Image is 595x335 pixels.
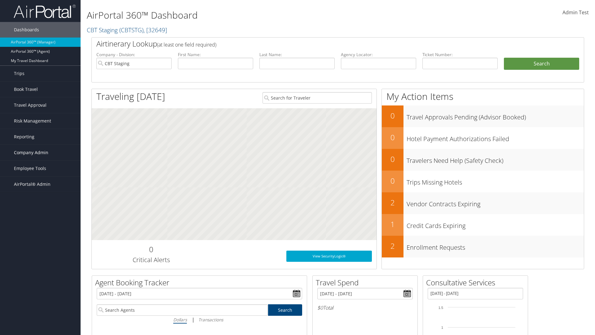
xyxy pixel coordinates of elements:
[259,51,335,58] label: Last Name:
[96,38,538,49] h2: Airtinerary Lookup
[317,304,413,311] h6: Total
[14,161,46,176] span: Employee Tools
[97,304,268,316] input: Search Agents
[407,197,584,208] h3: Vendor Contracts Expiring
[14,145,48,160] span: Company Admin
[426,277,528,288] h2: Consultative Services
[382,219,403,230] h2: 1
[143,26,167,34] span: , [ 32649 ]
[382,176,403,186] h2: 0
[14,176,51,192] span: AirPortal® Admin
[97,316,302,324] div: |
[96,51,172,58] label: Company - Division:
[407,218,584,230] h3: Credit Cards Expiring
[562,3,589,22] a: Admin Test
[14,22,39,38] span: Dashboards
[439,306,443,310] tspan: 1.5
[316,277,417,288] h2: Travel Spend
[407,110,584,122] h3: Travel Approvals Pending (Advisor Booked)
[382,132,403,143] h2: 0
[14,66,24,81] span: Trips
[382,127,584,149] a: 0Hotel Payment Authorizations Failed
[382,236,584,257] a: 2Enrollment Requests
[382,171,584,192] a: 0Trips Missing Hotels
[119,26,143,34] span: ( CBTSTG )
[173,317,187,323] i: Dollars
[441,326,443,329] tspan: 1
[157,41,216,48] span: (at least one field required)
[198,317,223,323] i: Transactions
[382,154,403,164] h2: 0
[87,9,421,22] h1: AirPortal 360™ Dashboard
[422,51,498,58] label: Ticket Number:
[407,153,584,165] h3: Travelers Need Help (Safety Check)
[14,97,46,113] span: Travel Approval
[14,113,51,129] span: Risk Management
[562,9,589,16] span: Admin Test
[262,92,372,104] input: Search for Traveler
[407,240,584,252] h3: Enrollment Requests
[382,110,403,121] h2: 0
[382,241,403,251] h2: 2
[407,175,584,187] h3: Trips Missing Hotels
[14,129,34,145] span: Reporting
[87,26,167,34] a: CBT Staging
[382,214,584,236] a: 1Credit Cards Expiring
[382,192,584,214] a: 2Vendor Contracts Expiring
[504,58,579,70] button: Search
[382,149,584,171] a: 0Travelers Need Help (Safety Check)
[96,256,206,264] h3: Critical Alerts
[382,105,584,127] a: 0Travel Approvals Pending (Advisor Booked)
[286,251,372,262] a: View SecurityLogic®
[382,90,584,103] h1: My Action Items
[382,197,403,208] h2: 2
[178,51,253,58] label: First Name:
[317,304,323,311] span: $0
[341,51,416,58] label: Agency Locator:
[14,4,76,19] img: airportal-logo.png
[14,82,38,97] span: Book Travel
[268,304,302,316] a: Search
[96,244,206,255] h2: 0
[95,277,307,288] h2: Agent Booking Tracker
[407,132,584,143] h3: Hotel Payment Authorizations Failed
[96,90,165,103] h1: Traveling [DATE]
